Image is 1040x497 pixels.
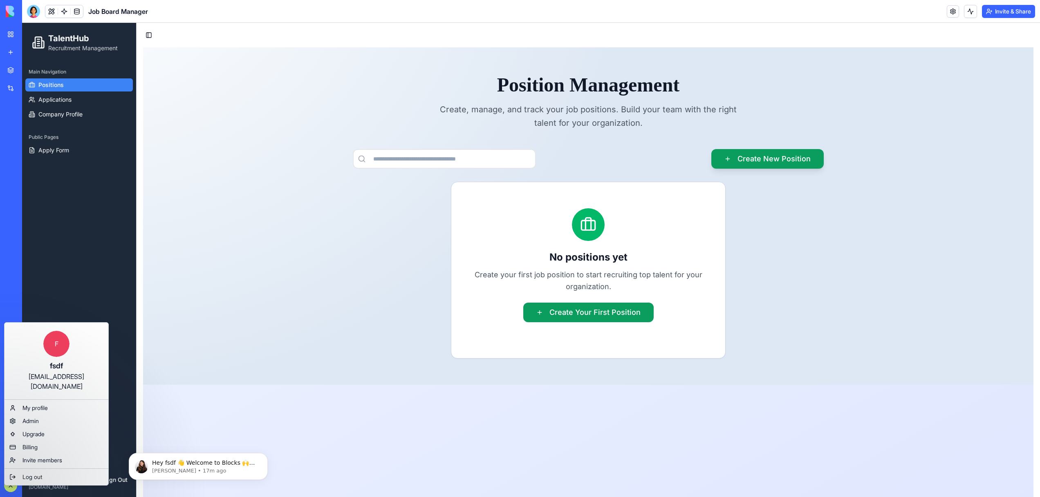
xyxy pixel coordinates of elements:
[22,417,39,425] span: Admin
[7,455,80,468] p: [EMAIL_ADDRESS][DOMAIN_NAME]
[3,108,111,121] div: Public Pages
[13,372,100,391] div: [EMAIL_ADDRESS][DOMAIN_NAME]
[43,331,69,357] span: F
[6,415,107,428] a: Admin
[16,87,61,96] span: Company Profile
[26,21,96,29] p: Recruitment Management
[689,126,802,146] button: Create New Position
[232,51,901,74] h1: Position Management
[6,454,107,467] a: Invite members
[16,73,49,81] span: Applications
[6,441,107,454] a: Billing
[13,360,100,372] div: fsdf
[26,10,96,21] h1: TalentHub
[22,473,42,481] span: Log out
[22,404,48,412] span: My profile
[3,121,111,134] a: Apply Form
[6,428,107,441] a: Upgrade
[22,443,38,451] span: Billing
[22,456,62,464] span: Invite members
[16,58,42,66] span: Positions
[6,401,107,415] a: My profile
[6,324,107,398] a: Ffsdf[EMAIL_ADDRESS][DOMAIN_NAME]
[501,280,632,299] button: Create Your First Position
[3,56,111,69] a: Positions
[16,123,47,131] span: Apply Form
[22,430,45,438] span: Upgrade
[409,80,723,107] p: Create, manage, and track your job positions. Build your team with the right talent for your orga...
[3,70,111,83] a: Applications
[7,446,80,455] p: fsdf
[117,436,280,493] iframe: Intercom notifications message
[80,450,108,464] button: Sign Out
[3,85,111,98] a: Company Profile
[439,246,693,270] p: Create your first job position to start recruiting top talent for your organization.
[439,228,693,241] h3: No positions yet
[3,42,111,56] div: Main Navigation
